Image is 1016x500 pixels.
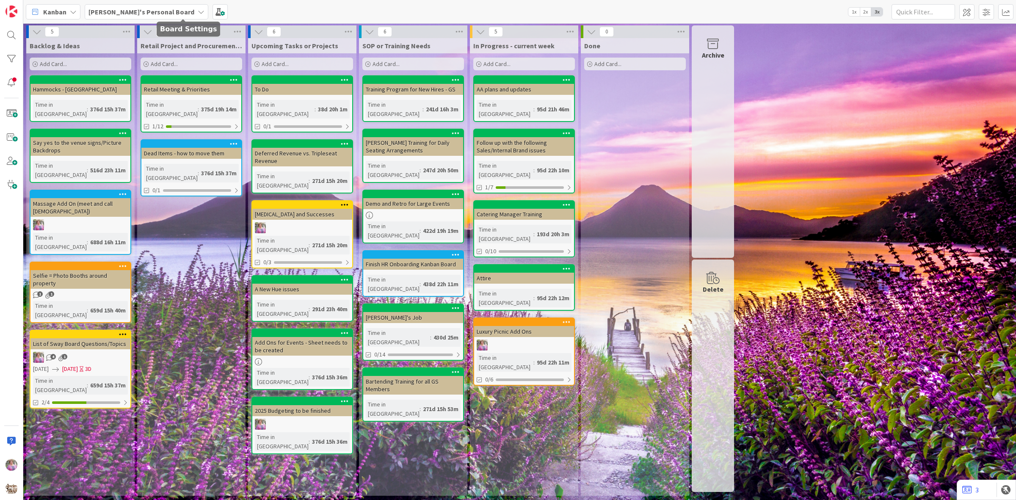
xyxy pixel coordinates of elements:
[363,312,463,323] div: [PERSON_NAME]'s Job
[315,105,316,114] span: :
[892,4,955,19] input: Quick Filter...
[33,161,87,180] div: Time in [GEOGRAPHIC_DATA]
[363,259,463,270] div: Finish HR Onboarding Kanban Board
[263,258,271,267] span: 0/3
[144,164,198,182] div: Time in [GEOGRAPHIC_DATA]
[310,304,350,314] div: 291d 23h 40m
[474,209,574,220] div: Catering Manager Training
[141,75,242,133] a: Retail Meeting & PrioritiesTime in [GEOGRAPHIC_DATA]:375d 19h 14m1/12
[533,358,535,367] span: :
[474,318,574,337] div: Luxury Picnic Add Ons
[485,375,493,384] span: 0/6
[474,130,574,156] div: Follow up with the following Sales/Internal Brand issues
[485,183,493,192] span: 1/7
[421,226,461,235] div: 422d 19h 19m
[30,330,131,409] a: List of Sway Board Questions/TopicsOM[DATE][DATE]3DTime in [GEOGRAPHIC_DATA]:659d 15h 37m2/4
[362,129,464,183] a: [PERSON_NAME] Training for Daily Seating ArrangementsTime in [GEOGRAPHIC_DATA]:247d 20h 50m
[362,250,464,297] a: Finish HR Onboarding Kanban BoardTime in [GEOGRAPHIC_DATA]:438d 22h 11m
[33,352,44,363] img: OM
[363,368,463,395] div: Bartending Training for all GS Members
[251,275,353,322] a: A New Hue issuesTime in [GEOGRAPHIC_DATA]:291d 23h 40m
[252,140,352,166] div: Deferred Revenue vs. Tripleseat Revenue
[366,100,422,119] div: Time in [GEOGRAPHIC_DATA]
[599,27,614,37] span: 0
[421,404,461,414] div: 271d 15h 53m
[363,304,463,323] div: [PERSON_NAME]'s Job
[310,373,350,382] div: 376d 15h 36m
[366,221,420,240] div: Time in [GEOGRAPHIC_DATA]
[141,84,241,95] div: Retail Meeting & Priorities
[251,200,353,268] a: [MEDICAL_DATA] and SuccessesOMTime in [GEOGRAPHIC_DATA]:271d 15h 20m0/3
[33,100,87,119] div: Time in [GEOGRAPHIC_DATA]
[477,161,533,180] div: Time in [GEOGRAPHIC_DATA]
[30,75,131,122] a: Hammocks - [GEOGRAPHIC_DATA]Time in [GEOGRAPHIC_DATA]:376d 15h 37m
[255,171,309,190] div: Time in [GEOGRAPHIC_DATA]
[474,76,574,95] div: AA plans and updates
[366,275,420,293] div: Time in [GEOGRAPHIC_DATA]
[362,367,464,422] a: Bartending Training for all GS MembersTime in [GEOGRAPHIC_DATA]:271d 15h 53m
[255,368,309,387] div: Time in [GEOGRAPHIC_DATA]
[310,240,350,250] div: 271d 15h 20m
[374,350,385,359] span: 0/14
[30,76,130,95] div: Hammocks - [GEOGRAPHIC_DATA]
[252,405,352,416] div: 2025 Budgeting to be finished
[473,75,575,122] a: AA plans and updatesTime in [GEOGRAPHIC_DATA]:95d 21h 46m
[477,100,533,119] div: Time in [GEOGRAPHIC_DATA]
[430,333,431,342] span: :
[363,76,463,95] div: Training Program for New Hires - GS
[489,27,503,37] span: 5
[703,284,723,294] div: Delete
[30,270,130,289] div: Selfie = Photo Booths around property
[30,262,131,323] a: Selfie = Photo Booths around propertyTime in [GEOGRAPHIC_DATA]:659d 15h 40m
[263,122,271,131] span: 0/1
[87,381,88,390] span: :
[88,238,128,247] div: 688d 16h 11m
[363,84,463,95] div: Training Program for New Hires - GS
[316,105,350,114] div: 38d 20h 1m
[255,432,309,451] div: Time in [GEOGRAPHIC_DATA]
[141,140,241,159] div: Dead Items - how to move them
[141,41,242,50] span: Retail Project and Procurement Goals
[584,41,600,50] span: Done
[309,373,310,382] span: :
[309,240,310,250] span: :
[420,226,421,235] span: :
[156,27,170,37] span: 2
[362,75,464,122] a: Training Program for New Hires - GSTime in [GEOGRAPHIC_DATA]:241d 16h 3m
[62,354,67,359] span: 1
[860,8,871,16] span: 2x
[30,137,130,156] div: Say yes to the venue signs/Picture Backdrops
[420,404,421,414] span: :
[366,400,420,418] div: Time in [GEOGRAPHIC_DATA]
[533,293,535,303] span: :
[144,100,198,119] div: Time in [GEOGRAPHIC_DATA]
[420,279,421,289] span: :
[362,41,431,50] span: SOP or Training Needs
[474,201,574,220] div: Catering Manager Training
[33,301,87,320] div: Time in [GEOGRAPHIC_DATA]
[309,437,310,446] span: :
[474,326,574,337] div: Luxury Picnic Add Ons
[6,459,17,471] img: OM
[594,60,621,68] span: Add Card...
[198,169,199,178] span: :
[6,483,17,494] img: avatar
[535,105,571,114] div: 95d 21h 46m
[88,381,128,390] div: 659d 15h 37m
[474,340,574,351] div: OM
[871,8,883,16] span: 3x
[87,306,88,315] span: :
[473,41,555,50] span: In Progress - current week
[151,60,178,68] span: Add Card...
[152,122,163,131] span: 1/12
[33,219,44,230] img: OM
[6,6,17,17] img: Visit kanbanzone.com
[252,84,352,95] div: To Do
[473,318,575,386] a: Luxury Picnic Add OnsOMTime in [GEOGRAPHIC_DATA]:95d 22h 11m0/6
[85,365,91,373] div: 3D
[141,76,241,95] div: Retail Meeting & Priorities
[252,419,352,430] div: OM
[30,84,130,95] div: Hammocks - [GEOGRAPHIC_DATA]
[363,130,463,156] div: [PERSON_NAME] Training for Daily Seating Arrangements
[309,176,310,185] span: :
